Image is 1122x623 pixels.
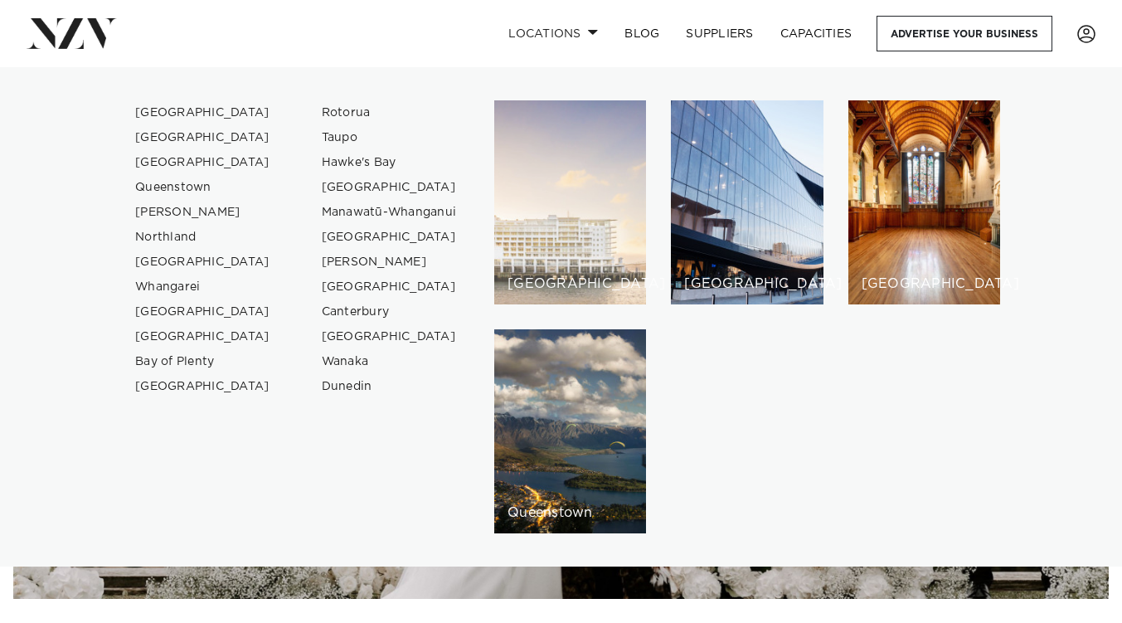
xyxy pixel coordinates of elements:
a: [PERSON_NAME] [122,200,284,225]
a: [GEOGRAPHIC_DATA] [308,275,470,299]
a: Christchurch venues [GEOGRAPHIC_DATA] [848,100,1000,304]
a: Manawatū-Whanganui [308,200,470,225]
h6: Queenstown [508,506,633,520]
a: Auckland venues [GEOGRAPHIC_DATA] [494,100,646,304]
a: BLOG [611,16,673,51]
h6: [GEOGRAPHIC_DATA] [684,277,809,291]
a: Queenstown venues Queenstown [494,329,646,533]
a: [GEOGRAPHIC_DATA] [122,374,284,399]
a: [GEOGRAPHIC_DATA] [122,299,284,324]
h6: [GEOGRAPHIC_DATA] [508,277,633,291]
a: Advertise your business [877,16,1052,51]
a: [GEOGRAPHIC_DATA] [122,100,284,125]
a: Northland [122,225,284,250]
a: Whangarei [122,275,284,299]
a: Bay of Plenty [122,349,284,374]
a: [GEOGRAPHIC_DATA] [122,150,284,175]
h6: [GEOGRAPHIC_DATA] [862,277,987,291]
a: Locations [495,16,611,51]
a: SUPPLIERS [673,16,766,51]
a: [GEOGRAPHIC_DATA] [308,175,470,200]
a: Wellington venues [GEOGRAPHIC_DATA] [671,100,823,304]
a: [PERSON_NAME] [308,250,470,275]
a: [GEOGRAPHIC_DATA] [308,225,470,250]
a: Dunedin [308,374,470,399]
a: Canterbury [308,299,470,324]
a: Queenstown [122,175,284,200]
a: [GEOGRAPHIC_DATA] [308,324,470,349]
a: [GEOGRAPHIC_DATA] [122,250,284,275]
a: Wanaka [308,349,470,374]
a: [GEOGRAPHIC_DATA] [122,324,284,349]
a: Capacities [767,16,866,51]
a: Hawke's Bay [308,150,470,175]
img: nzv-logo.png [27,18,117,48]
a: Rotorua [308,100,470,125]
a: [GEOGRAPHIC_DATA] [122,125,284,150]
a: Taupo [308,125,470,150]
